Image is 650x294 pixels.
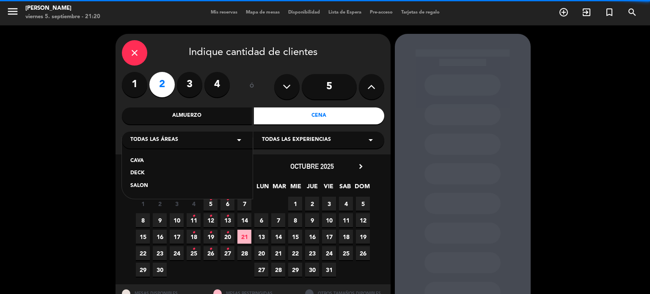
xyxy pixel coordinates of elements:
span: 23 [305,246,319,260]
span: 31 [322,263,336,277]
span: 7 [237,197,251,211]
span: 16 [305,230,319,244]
span: 19 [204,230,218,244]
span: 19 [356,230,370,244]
span: LUN [256,181,270,195]
span: MAR [272,181,286,195]
i: • [209,226,212,239]
span: 13 [220,213,234,227]
span: 4 [187,197,201,211]
span: octubre 2025 [290,162,334,170]
span: 29 [136,263,150,277]
i: • [226,193,229,206]
div: Almuerzo [122,107,252,124]
div: Cena [254,107,384,124]
span: 7 [271,213,285,227]
span: 10 [322,213,336,227]
span: Mapa de mesas [242,10,284,15]
div: SALON [130,182,244,190]
span: 2 [305,197,319,211]
span: 9 [153,213,167,227]
span: 6 [220,197,234,211]
i: arrow_drop_down [366,135,376,145]
i: • [226,242,229,256]
span: 27 [220,246,234,260]
span: 23 [153,246,167,260]
span: 4 [339,197,353,211]
span: 20 [254,246,268,260]
span: 29 [288,263,302,277]
span: 5 [356,197,370,211]
button: menu [6,5,19,21]
span: 10 [170,213,184,227]
span: 28 [271,263,285,277]
span: 24 [170,246,184,260]
span: DOM [355,181,369,195]
span: 3 [170,197,184,211]
i: add_circle_outline [559,7,569,17]
i: • [192,226,195,239]
span: 22 [288,246,302,260]
i: menu [6,5,19,18]
i: chevron_right [356,162,365,171]
i: • [192,242,195,256]
span: 15 [288,230,302,244]
i: close [129,48,140,58]
span: 11 [187,213,201,227]
span: 13 [254,230,268,244]
label: 2 [149,72,175,97]
span: 9 [305,213,319,227]
span: 28 [237,246,251,260]
span: 6 [254,213,268,227]
span: 18 [339,230,353,244]
span: SAB [338,181,352,195]
span: Todas las áreas [130,136,178,144]
span: Tarjetas de regalo [397,10,444,15]
label: 1 [122,72,147,97]
i: exit_to_app [581,7,592,17]
span: 30 [153,263,167,277]
i: • [226,209,229,223]
span: VIE [322,181,336,195]
span: JUE [305,181,319,195]
i: turned_in_not [604,7,614,17]
span: Mis reservas [207,10,242,15]
span: 30 [305,263,319,277]
span: 27 [254,263,268,277]
span: 17 [322,230,336,244]
span: 20 [220,230,234,244]
span: 18 [187,230,201,244]
div: viernes 5. septiembre - 21:20 [25,13,100,21]
label: 4 [204,72,230,97]
span: 8 [288,213,302,227]
span: 8 [136,213,150,227]
span: Pre-acceso [366,10,397,15]
span: 5 [204,197,218,211]
span: 22 [136,246,150,260]
i: search [627,7,637,17]
i: • [209,193,212,206]
span: Disponibilidad [284,10,324,15]
span: 21 [271,246,285,260]
label: 3 [177,72,202,97]
span: 2 [153,197,167,211]
div: CAVA [130,157,244,165]
span: 3 [322,197,336,211]
span: 12 [356,213,370,227]
span: Todas las experiencias [262,136,331,144]
span: 1 [136,197,150,211]
span: 25 [339,246,353,260]
span: 26 [356,246,370,260]
span: Lista de Espera [324,10,366,15]
span: 21 [237,230,251,244]
span: 1 [288,197,302,211]
div: DECK [130,169,244,178]
i: • [209,242,212,256]
span: 12 [204,213,218,227]
div: Indique cantidad de clientes [122,40,384,66]
i: • [209,209,212,223]
span: 15 [136,230,150,244]
span: 14 [237,213,251,227]
span: 25 [187,246,201,260]
i: arrow_drop_down [234,135,244,145]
